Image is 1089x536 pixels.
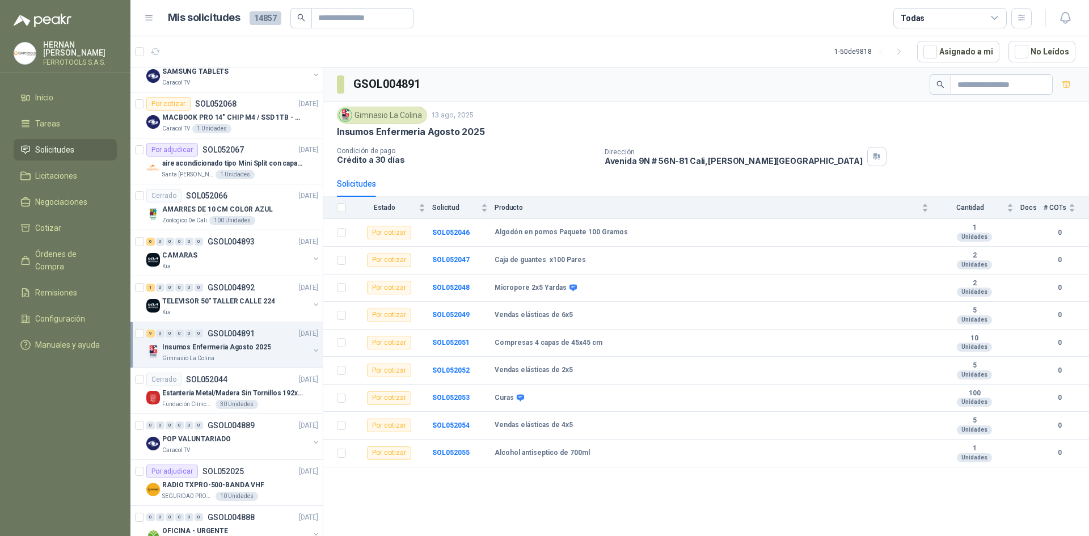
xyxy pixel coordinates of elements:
[353,75,422,93] h3: GSOL004891
[935,444,1014,453] b: 1
[353,197,432,219] th: Estado
[146,238,155,246] div: 6
[162,204,273,215] p: AMARRES DE 10 CM COLOR AZUL
[299,328,318,339] p: [DATE]
[935,334,1014,343] b: 10
[1044,204,1066,212] span: # COTs
[162,446,190,455] p: Caracol TV
[162,112,303,123] p: MACBOOK PRO 14" CHIP M4 / SSD 1TB - 24 GB RAM
[146,327,320,363] a: 9 0 0 0 0 0 GSOL004891[DATE] Company LogoInsumos Enfermeria Agosto 2025Gimnasio La Colina
[35,222,61,234] span: Cotizar
[1044,310,1075,320] b: 0
[130,460,323,506] a: Por adjudicarSOL052025[DATE] Company LogoRADIO TXPRO-500-BANDA VHFSEGURIDAD PROVISER LTDA10 Unidades
[209,216,255,225] div: 100 Unidades
[250,11,281,25] span: 14857
[186,375,227,383] p: SOL052044
[957,260,992,269] div: Unidades
[186,192,227,200] p: SOL052066
[146,69,160,83] img: Company Logo
[339,109,352,121] img: Company Logo
[957,233,992,242] div: Unidades
[495,339,602,348] b: Compresas 4 capas de 45x45 cm
[146,281,320,317] a: 1 0 0 0 0 0 GSOL004892[DATE] Company LogoTELEVISOR 50" TALLER CALLE 224Kia
[337,155,596,164] p: Crédito a 30 días
[957,398,992,407] div: Unidades
[935,361,1014,370] b: 5
[935,251,1014,260] b: 2
[935,306,1014,315] b: 5
[299,420,318,431] p: [DATE]
[195,284,203,292] div: 0
[14,191,117,213] a: Negociaciones
[146,161,160,175] img: Company Logo
[202,146,244,154] p: SOL052067
[1044,197,1089,219] th: # COTs
[185,421,193,429] div: 0
[130,184,323,230] a: CerradoSOL052066[DATE] Company LogoAMARRES DE 10 CM COLOR AZULZoologico De Cali100 Unidades
[35,117,60,130] span: Tareas
[297,14,305,22] span: search
[935,197,1020,219] th: Cantidad
[162,492,213,501] p: SEGURIDAD PROVISER LTDA
[367,226,411,239] div: Por cotizar
[353,204,416,212] span: Estado
[162,66,229,77] p: SAMSUNG TABLETS
[162,170,213,179] p: Santa [PERSON_NAME]
[146,391,160,404] img: Company Logo
[166,238,174,246] div: 0
[605,156,863,166] p: Avenida 9N # 56N-81 Cali , [PERSON_NAME][GEOGRAPHIC_DATA]
[130,138,323,184] a: Por adjudicarSOL052067[DATE] Company Logoaire acondicionado tipo Mini Split con capacidad de 1200...
[43,41,117,57] p: HERNAN [PERSON_NAME]
[166,421,174,429] div: 0
[162,308,171,317] p: Kia
[146,284,155,292] div: 1
[432,421,470,429] b: SOL052054
[14,282,117,303] a: Remisiones
[146,373,181,386] div: Cerrado
[935,223,1014,233] b: 1
[166,284,174,292] div: 0
[130,368,323,414] a: CerradoSOL052044[DATE] Company LogoEstantería Metal/Madera Sin Tornillos 192x100x50 cm 5 Niveles ...
[957,288,992,297] div: Unidades
[202,467,244,475] p: SOL052025
[185,513,193,521] div: 0
[917,41,999,62] button: Asignado a mi
[367,336,411,349] div: Por cotizar
[195,513,203,521] div: 0
[35,248,106,273] span: Órdenes de Compra
[35,196,87,208] span: Negociaciones
[162,158,303,169] p: aire acondicionado tipo Mini Split con capacidad de 12000 BTU a 110V o 220V
[935,204,1004,212] span: Cantidad
[146,465,198,478] div: Por adjudicar
[1020,197,1044,219] th: Docs
[130,92,323,138] a: Por cotizarSOL052068[DATE] Company LogoMACBOOK PRO 14" CHIP M4 / SSD 1TB - 24 GB RAMCaracol TV1 U...
[195,330,203,337] div: 0
[146,483,160,496] img: Company Logo
[156,238,164,246] div: 0
[936,81,944,88] span: search
[175,238,184,246] div: 0
[146,115,160,129] img: Company Logo
[367,446,411,460] div: Por cotizar
[432,366,470,374] b: SOL052052
[495,311,573,320] b: Vendas elásticas de 6x5
[432,311,470,319] a: SOL052049
[299,282,318,293] p: [DATE]
[299,191,318,201] p: [DATE]
[208,513,255,521] p: GSOL004888
[162,78,190,87] p: Caracol TV
[146,421,155,429] div: 0
[299,99,318,109] p: [DATE]
[495,421,573,430] b: Vendas elásticas de 4x5
[162,250,197,261] p: CAMARAS
[834,43,908,61] div: 1 - 50 de 9818
[216,492,258,501] div: 10 Unidades
[146,437,160,450] img: Company Logo
[162,480,264,491] p: RADIO TXPRO-500-BANDA VHF
[162,400,213,409] p: Fundación Clínica Shaio
[299,374,318,385] p: [DATE]
[146,235,320,271] a: 6 0 0 0 0 0 GSOL004893[DATE] Company LogoCAMARASKia
[432,339,470,347] a: SOL052051
[935,279,1014,288] b: 2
